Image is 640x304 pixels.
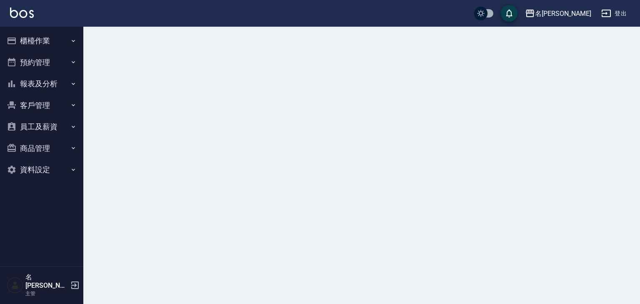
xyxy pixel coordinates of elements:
[3,138,80,159] button: 商品管理
[598,6,630,21] button: 登出
[3,52,80,73] button: 預約管理
[3,95,80,116] button: 客戶管理
[522,5,595,22] button: 名[PERSON_NAME]
[25,273,68,290] h5: 名[PERSON_NAME]
[535,8,591,19] div: 名[PERSON_NAME]
[3,30,80,52] button: 櫃檯作業
[25,290,68,297] p: 主管
[501,5,517,22] button: save
[3,116,80,138] button: 員工及薪資
[7,277,23,294] img: Person
[3,73,80,95] button: 報表及分析
[3,159,80,181] button: 資料設定
[10,8,34,18] img: Logo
